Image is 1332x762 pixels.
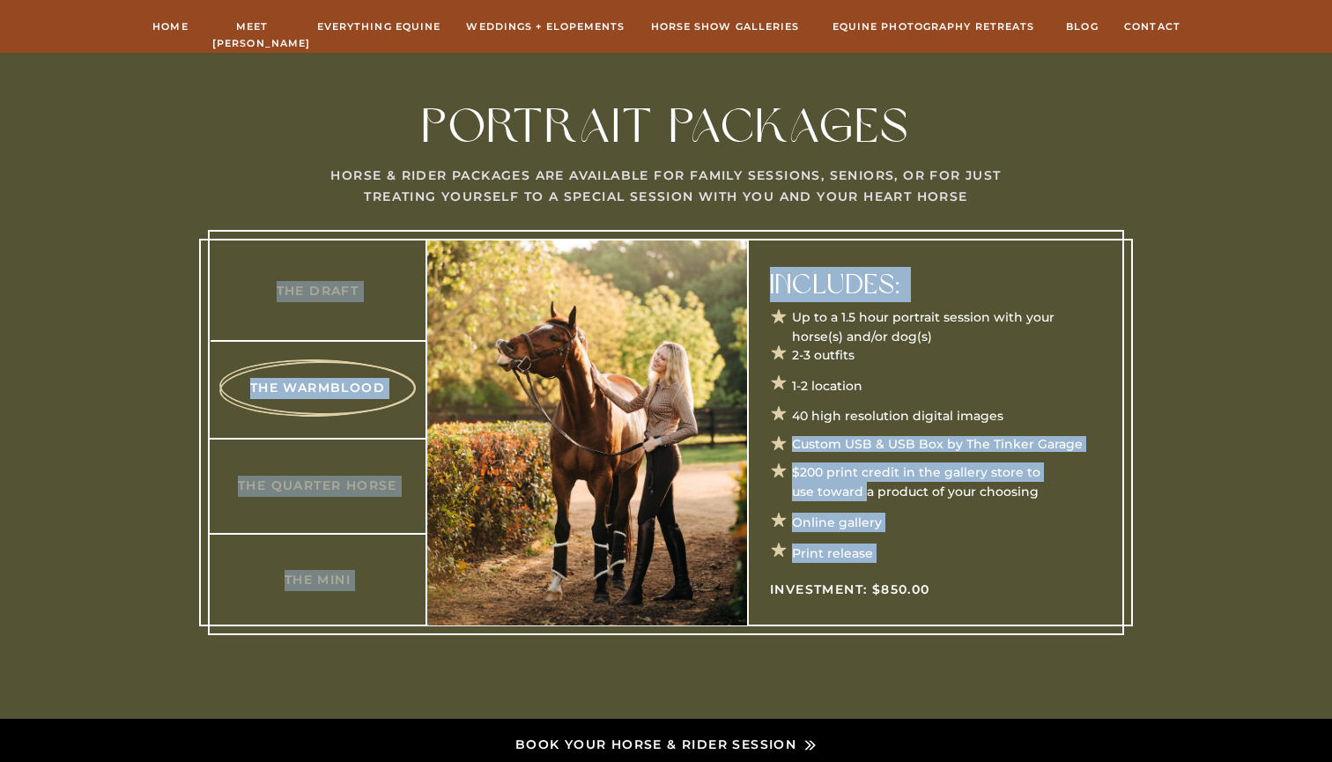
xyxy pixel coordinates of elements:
p: 1-2 location [792,376,1016,395]
a: Weddings + Elopements [466,18,625,34]
p: 40 high resolution digital images [792,406,1016,425]
a: Home [152,18,189,34]
p: Up to a 1.5 hour portrait session with your horse(s) and/or dog(s) [792,307,1104,326]
p: Online gallery [792,513,1016,531]
h3: Horse & Rider Packages are available for Family Sessions, Seniors, or for just treating yourself ... [313,166,1019,205]
a: Blog [1064,18,1100,34]
a: Equine Photography Retreats [825,18,1041,34]
a: Contact [1123,18,1181,34]
a: hORSE sHOW gALLERIES [647,18,803,34]
a: Book your horse & rider session [514,735,798,757]
a: The Mini [233,570,403,588]
h1: Portrait Packages [403,103,929,143]
p: Print release [792,544,1016,562]
a: The Quarter Horse [233,476,403,494]
p: Includes: [770,271,1013,293]
a: The Draft [233,281,403,300]
p: Custom USB & USB Box by The Tinker Garage [792,436,1104,468]
a: Meet [PERSON_NAME] [212,18,292,34]
p: $200 print credit in the gallery store to use toward a product of your choosing [792,462,1051,479]
a: Everything Equine [314,18,443,34]
p: Investment: $850.00 [770,580,982,598]
p: 2-3 outfits [792,345,1016,364]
